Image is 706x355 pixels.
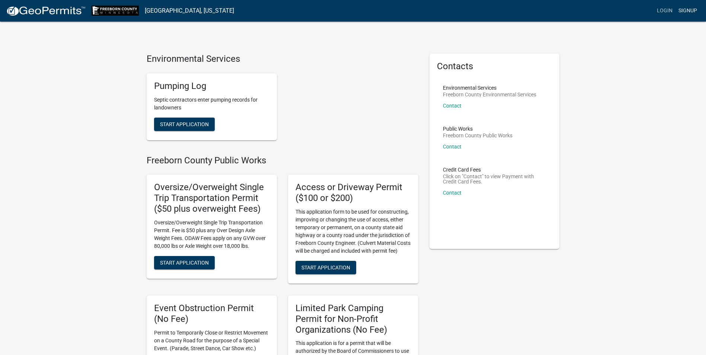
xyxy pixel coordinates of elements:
p: Click on "Contact" to view Payment with Credit Card Fees. [443,174,546,184]
button: Start Application [296,261,356,274]
span: Start Application [160,121,209,127]
h4: Freeborn County Public Works [147,155,418,166]
p: Permit to Temporarily Close or Restrict Movement on a County Road for the purpose of a Special Ev... [154,329,269,352]
a: Contact [443,144,461,150]
h4: Environmental Services [147,54,418,64]
h5: Oversize/Overweight Single Trip Transportation Permit ($50 plus overweight Fees) [154,182,269,214]
p: Freeborn County Public Works [443,133,512,138]
h5: Access or Driveway Permit ($100 or $200) [296,182,411,204]
h5: Event Obstruction Permit (No Fee) [154,303,269,324]
p: Oversize/Overweight Single Trip Transportation Permit. Fee is $50 plus any Over Design Axle Weigh... [154,219,269,250]
img: Freeborn County, Minnesota [92,6,139,16]
a: Signup [675,4,700,18]
a: [GEOGRAPHIC_DATA], [US_STATE] [145,4,234,17]
p: Freeborn County Environmental Services [443,92,536,97]
span: Start Application [160,259,209,265]
p: Public Works [443,126,512,131]
button: Start Application [154,118,215,131]
a: Contact [443,190,461,196]
h5: Contacts [437,61,552,72]
span: Start Application [301,264,350,270]
a: Contact [443,103,461,109]
h5: Pumping Log [154,81,269,92]
p: Credit Card Fees [443,167,546,172]
button: Start Application [154,256,215,269]
p: This application form to be used for constructing, improving or changing the use of access, eithe... [296,208,411,255]
p: Environmental Services [443,85,536,90]
p: Septic contractors enter pumping records for landowners [154,96,269,112]
h5: Limited Park Camping Permit for Non-Profit Organizations (No Fee) [296,303,411,335]
a: Login [654,4,675,18]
